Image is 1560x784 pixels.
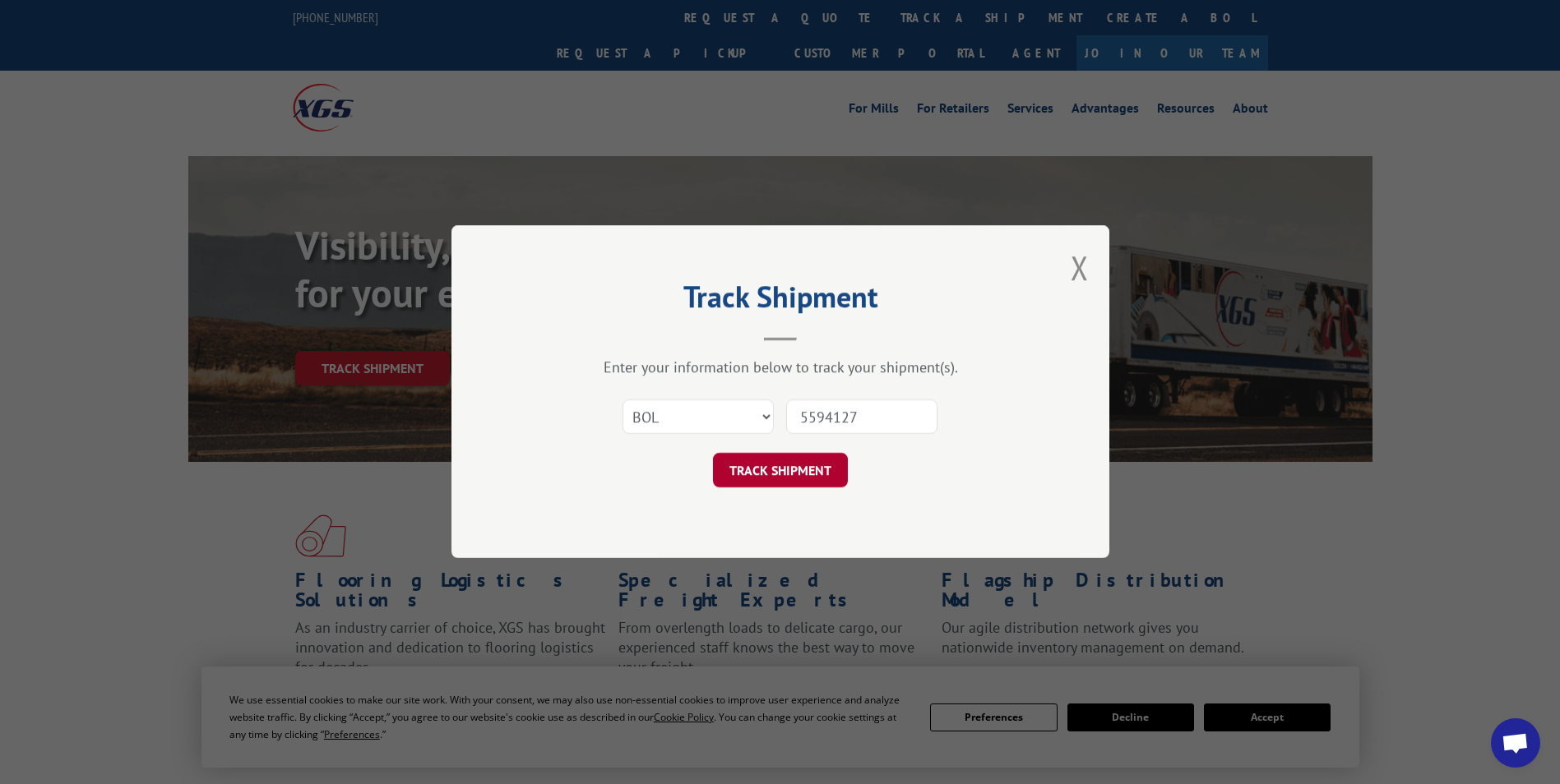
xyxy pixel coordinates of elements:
div: Enter your information below to track your shipment(s). [534,358,1027,377]
button: Close modal [1071,246,1089,289]
div: Open chat [1491,718,1540,768]
input: Number(s) [786,400,937,435]
button: TRACK SHIPMENT [713,454,848,488]
h2: Track Shipment [534,285,1027,316]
